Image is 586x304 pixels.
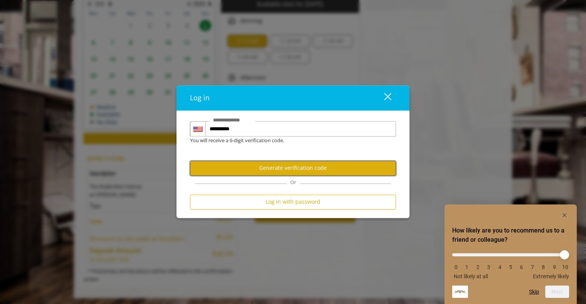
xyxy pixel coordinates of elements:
[190,161,396,176] button: Generate verification code
[485,264,493,270] li: 3
[529,289,539,295] button: Skip
[551,264,558,270] li: 9
[529,264,536,270] li: 7
[452,226,569,244] h2: How likely are you to recommend us to a friend or colleague? Select an option from 0 to 10, with ...
[561,264,569,270] li: 10
[286,179,300,186] span: Or
[507,264,514,270] li: 5
[190,121,205,137] div: Country
[375,92,391,104] div: close dialog
[518,264,525,270] li: 6
[184,137,390,145] div: You will receive a 6-digit verification code.
[496,264,504,270] li: 4
[190,194,396,209] button: Log in with password
[533,273,569,279] span: Extremely likely
[474,264,482,270] li: 2
[545,286,569,298] button: Next question
[560,211,569,220] button: Hide survey
[452,248,569,279] div: How likely are you to recommend us to a friend or colleague? Select an option from 0 to 10, with ...
[190,93,210,103] span: Log in
[463,264,471,270] li: 1
[454,273,488,279] span: Not likely at all
[452,264,460,270] li: 0
[539,264,547,270] li: 8
[452,211,569,298] div: How likely are you to recommend us to a friend or colleague? Select an option from 0 to 10, with ...
[370,90,396,106] button: close dialog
